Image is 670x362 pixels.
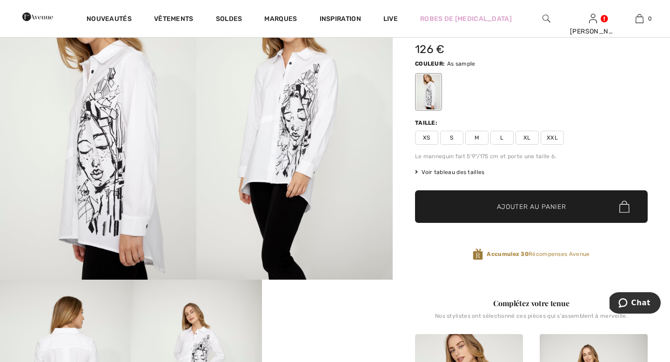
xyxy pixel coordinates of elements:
[320,15,361,25] span: Inspiration
[154,15,194,25] a: Vêtements
[465,131,489,145] span: M
[415,152,648,161] div: Le mannequin fait 5'9"/175 cm et porte une taille 6.
[440,131,463,145] span: S
[415,168,485,176] span: Voir tableau des tailles
[216,15,242,25] a: Soldes
[420,14,512,24] a: Robes de [MEDICAL_DATA]
[22,7,53,26] img: 1ère Avenue
[497,202,566,212] span: Ajouter au panier
[487,251,529,257] strong: Accumulez 30
[415,190,648,223] button: Ajouter au panier
[570,27,616,36] div: [PERSON_NAME]
[516,131,539,145] span: XL
[416,74,441,109] div: As sample
[487,250,590,258] span: Récompenses Avenue
[262,280,393,345] video: Your browser does not support the video tag.
[383,14,398,24] a: Live
[447,60,476,67] span: As sample
[415,119,439,127] div: Taille:
[87,15,132,25] a: Nouveautés
[610,292,661,315] iframe: Ouvre un widget dans lequel vous pouvez chatter avec l’un de nos agents
[490,131,514,145] span: L
[648,14,652,23] span: 0
[636,13,643,24] img: Mon panier
[589,13,597,24] img: Mes infos
[589,14,597,23] a: Se connecter
[619,201,630,213] img: Bag.svg
[415,131,438,145] span: XS
[473,248,483,261] img: Récompenses Avenue
[616,13,662,24] a: 0
[415,60,445,67] span: Couleur:
[264,15,297,25] a: Marques
[415,313,648,327] div: Nos stylistes ont sélectionné ces pièces qui s'assemblent à merveille.
[541,131,564,145] span: XXL
[415,298,648,309] div: Complétez votre tenue
[543,13,550,24] img: recherche
[415,43,445,56] span: 126 €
